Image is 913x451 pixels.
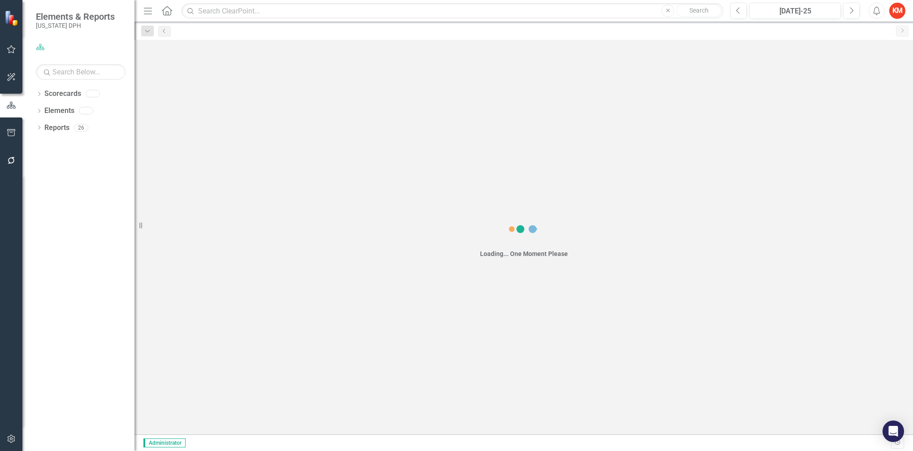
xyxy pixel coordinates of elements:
span: Elements & Reports [36,11,115,22]
button: [DATE]-25 [749,3,841,19]
button: KM [889,3,905,19]
a: Reports [44,123,69,133]
div: [DATE]-25 [753,6,838,17]
div: 26 [74,124,88,131]
span: Administrator [143,438,186,447]
a: Scorecards [44,89,81,99]
a: Elements [44,106,74,116]
span: Search [689,7,709,14]
button: Search [676,4,721,17]
input: Search Below... [36,64,125,80]
img: ClearPoint Strategy [4,10,20,26]
small: [US_STATE] DPH [36,22,115,29]
div: Open Intercom Messenger [883,421,904,442]
input: Search ClearPoint... [182,3,723,19]
div: Loading... One Moment Please [480,249,568,258]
